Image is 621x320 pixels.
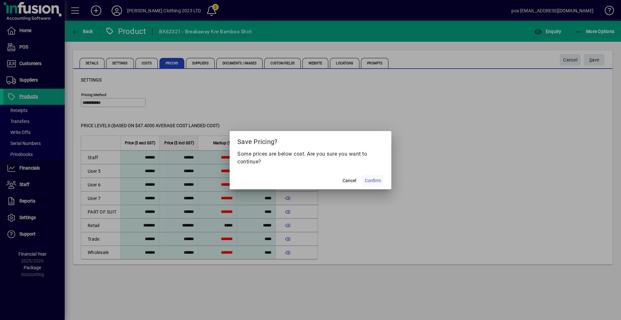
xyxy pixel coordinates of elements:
button: Cancel [339,175,360,187]
span: Confirm [365,177,381,184]
button: Confirm [362,175,384,187]
p: Some prices are below cost. Are you sure you want to continue? [237,150,384,166]
h2: Save Pricing? [230,131,391,150]
span: Cancel [343,177,356,184]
